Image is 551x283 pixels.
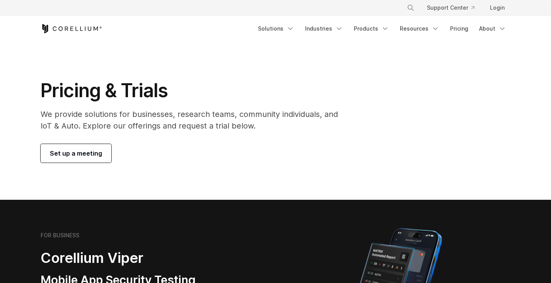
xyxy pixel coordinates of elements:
a: Support Center [421,1,481,15]
a: Solutions [253,22,299,36]
a: Resources [395,22,444,36]
p: We provide solutions for businesses, research teams, community individuals, and IoT & Auto. Explo... [41,108,349,132]
a: About [474,22,511,36]
a: Set up a meeting [41,144,111,163]
div: Navigation Menu [253,22,511,36]
h1: Pricing & Trials [41,79,349,102]
a: Pricing [445,22,473,36]
a: Products [349,22,394,36]
a: Corellium Home [41,24,102,33]
span: Set up a meeting [50,149,102,158]
button: Search [404,1,418,15]
a: Industries [300,22,348,36]
div: Navigation Menu [397,1,511,15]
h6: FOR BUSINESS [41,232,79,239]
h2: Corellium Viper [41,249,239,267]
a: Login [484,1,511,15]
